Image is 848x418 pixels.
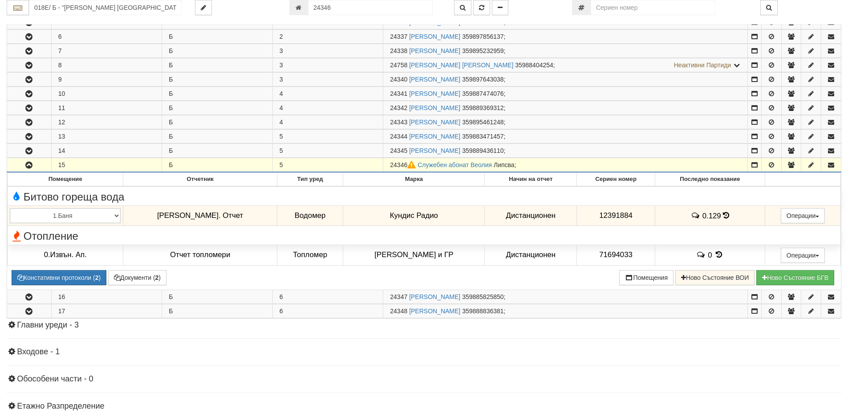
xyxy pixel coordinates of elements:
span: 5 [280,133,283,140]
span: Партида № [390,104,407,111]
span: 359889369312 [462,104,503,111]
a: [PERSON_NAME] [409,104,460,111]
td: Б [162,73,273,86]
td: Б [162,101,273,115]
a: [PERSON_NAME] [409,119,460,126]
td: 8 [51,58,162,72]
button: Констативни протоколи (2) [12,270,106,285]
a: Служебен абонат Веолия [418,161,492,168]
td: ; [383,101,748,115]
span: Неактивни Партиди [674,61,731,69]
td: ; [383,44,748,58]
span: Битово гореща вода [10,191,124,203]
a: [PERSON_NAME] [409,307,460,315]
span: Партида № [390,90,407,97]
td: Б [162,58,273,72]
span: 359897856137 [462,33,503,40]
td: 10 [51,87,162,101]
th: Отчетник [123,173,277,186]
a: [PERSON_NAME] [409,90,460,97]
h4: Входове - 1 [7,348,841,357]
b: 2 [155,274,159,281]
td: Кундис Радио [343,205,485,226]
span: [PERSON_NAME]. Отчет [157,211,243,220]
span: 359897643038 [462,76,503,83]
td: Дистанционен [485,245,577,265]
td: 9 [51,73,162,86]
span: 5 [280,147,283,154]
h4: Обособени части - 0 [7,375,841,384]
button: Новo Състояние БГВ [756,270,834,285]
span: Партида № [390,61,407,69]
td: 6 [51,30,162,44]
button: Операции [781,208,825,223]
td: Б [162,87,273,101]
td: Б [162,44,273,58]
td: ; [383,130,748,143]
td: 11 [51,101,162,115]
td: 14 [51,144,162,158]
a: [PERSON_NAME] [409,47,460,54]
td: 12 [51,115,162,129]
span: История на забележките [696,250,708,259]
td: 13 [51,130,162,143]
h4: Етажно Разпределение [7,402,841,411]
td: Б [162,304,273,318]
th: Тип уред [277,173,343,186]
span: 12391884 [599,211,633,220]
span: 35988404254 [515,61,553,69]
span: Партида № [390,293,407,300]
span: Партида № [390,307,407,315]
td: ; [383,290,748,303]
a: [PERSON_NAME] [409,147,460,154]
span: 6 [280,293,283,300]
td: 0.Извън. Ап. [8,245,123,265]
td: Б [162,115,273,129]
td: 7 [51,44,162,58]
a: [PERSON_NAME] [409,76,460,83]
td: 15 [51,158,162,172]
span: 3 [280,61,283,69]
span: Партида № [390,33,407,40]
th: Последно показание [655,173,765,186]
td: ; [383,30,748,44]
td: Водомер [277,205,343,226]
span: 359887474076 [462,90,503,97]
td: ; [383,115,748,129]
td: Б [162,144,273,158]
span: Партида № [390,147,407,154]
a: [PERSON_NAME] [409,293,460,300]
td: Б [162,290,273,303]
span: 359888836381 [462,307,503,315]
button: Ново Състояние ВОИ [675,270,755,285]
td: Б [162,30,273,44]
a: [PERSON_NAME] [409,33,460,40]
span: 359883471457 [462,133,503,140]
span: Партида № [390,161,418,168]
td: ; [383,73,748,86]
td: [PERSON_NAME] и ГР [343,245,485,265]
td: Дистанционен [485,205,577,226]
button: Операции [781,248,825,263]
span: История на показанията [723,211,729,220]
span: 4 [280,90,283,97]
td: ; [383,87,748,101]
span: Отопление [10,230,78,242]
span: Партида № [390,47,407,54]
span: 359895461248 [462,119,503,126]
span: Партида № [390,133,407,140]
th: Начин на отчет [485,173,577,186]
td: 16 [51,290,162,303]
span: 0 [708,250,712,259]
span: Партида № [390,76,407,83]
td: Б [162,130,273,143]
span: 3 [280,76,283,83]
span: История на показанията [714,250,724,259]
span: 359895232959 [462,47,503,54]
span: Липсва [494,161,515,168]
button: Документи (2) [108,270,166,285]
span: 5 [280,161,283,168]
span: 4 [280,104,283,111]
td: Б [162,158,273,172]
button: Помещения [619,270,674,285]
